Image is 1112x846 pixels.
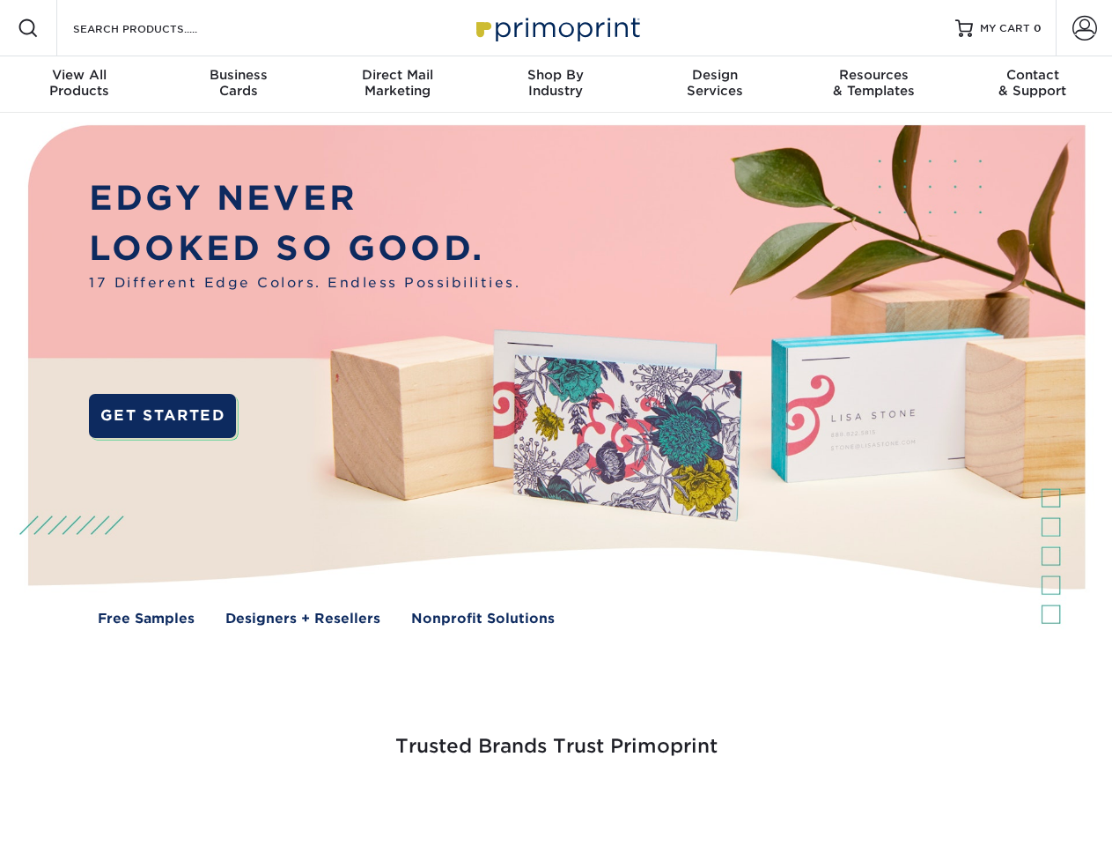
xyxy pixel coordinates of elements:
p: EDGY NEVER [89,174,520,224]
span: Design [636,67,794,83]
div: Services [636,67,794,99]
span: 17 Different Edge Colors. Endless Possibilities. [89,273,520,293]
div: Cards [158,67,317,99]
img: Google [449,804,450,805]
img: Amazon [784,804,784,805]
div: & Templates [794,67,953,99]
img: Primoprint [468,9,644,47]
a: Designers + Resellers [225,609,380,629]
div: Marketing [318,67,476,99]
a: BusinessCards [158,56,317,113]
span: Business [158,67,317,83]
a: GET STARTED [89,394,236,438]
span: Contact [954,67,1112,83]
a: Free Samples [98,609,195,629]
span: MY CART [980,21,1030,36]
a: Shop ByIndustry [476,56,635,113]
a: Contact& Support [954,56,1112,113]
a: Direct MailMarketing [318,56,476,113]
img: Smoothie King [128,804,129,805]
span: 0 [1034,22,1042,34]
h3: Trusted Brands Trust Primoprint [41,693,1071,779]
a: DesignServices [636,56,794,113]
img: Freeform [264,804,265,805]
a: Resources& Templates [794,56,953,113]
div: & Support [954,67,1112,99]
span: Direct Mail [318,67,476,83]
p: LOOKED SO GOOD. [89,224,520,274]
a: Nonprofit Solutions [411,609,555,629]
span: Shop By [476,67,635,83]
input: SEARCH PRODUCTS..... [71,18,243,39]
img: Goodwill [951,804,952,805]
div: Industry [476,67,635,99]
span: Resources [794,67,953,83]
